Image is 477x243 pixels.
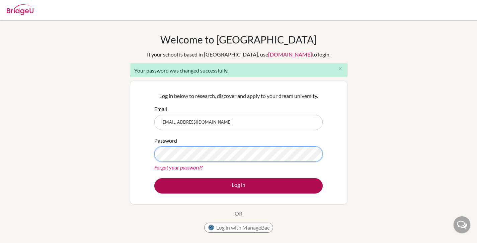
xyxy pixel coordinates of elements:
[130,64,347,77] div: Your password was changed successfully.
[338,66,343,71] i: close
[154,92,323,100] p: Log in below to research, discover and apply to your dream university.
[154,137,177,145] label: Password
[147,50,330,58] div: If your school is based in [GEOGRAPHIC_DATA], use to login.
[268,51,312,57] a: [DOMAIN_NAME]
[15,5,29,11] span: Help
[334,64,347,74] button: Close
[154,178,323,194] button: Log in
[160,33,317,45] h1: Welcome to [GEOGRAPHIC_DATA]
[204,223,273,233] button: Log in with ManageBac
[7,4,33,15] img: Bridge-U
[154,164,203,170] a: Forgot your password?
[235,210,242,218] p: OR
[154,105,167,113] label: Email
